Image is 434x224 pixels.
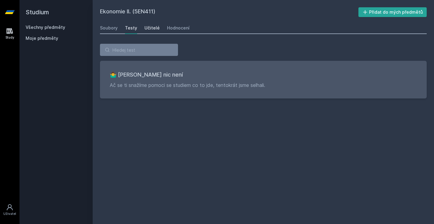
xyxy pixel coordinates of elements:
[110,81,417,89] p: Ač se ti snažíme pomoci se studiem co to jde, tentokrát jsme selhali.
[5,35,14,40] div: Study
[167,22,190,34] a: Hodnocení
[358,7,427,17] button: Přidat do mých předmětů
[110,71,417,79] h3: 🤷‍♂️ [PERSON_NAME] nic není
[26,35,58,41] span: Moje předměty
[125,25,137,31] div: Testy
[100,7,358,17] h2: Ekonomie II. (5EN411)
[100,22,118,34] a: Soubory
[144,22,160,34] a: Učitelé
[167,25,190,31] div: Hodnocení
[26,25,65,30] a: Všechny předměty
[144,25,160,31] div: Učitelé
[125,22,137,34] a: Testy
[3,212,16,216] div: Uživatel
[1,24,18,43] a: Study
[100,25,118,31] div: Soubory
[1,201,18,219] a: Uživatel
[100,44,178,56] input: Hledej test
